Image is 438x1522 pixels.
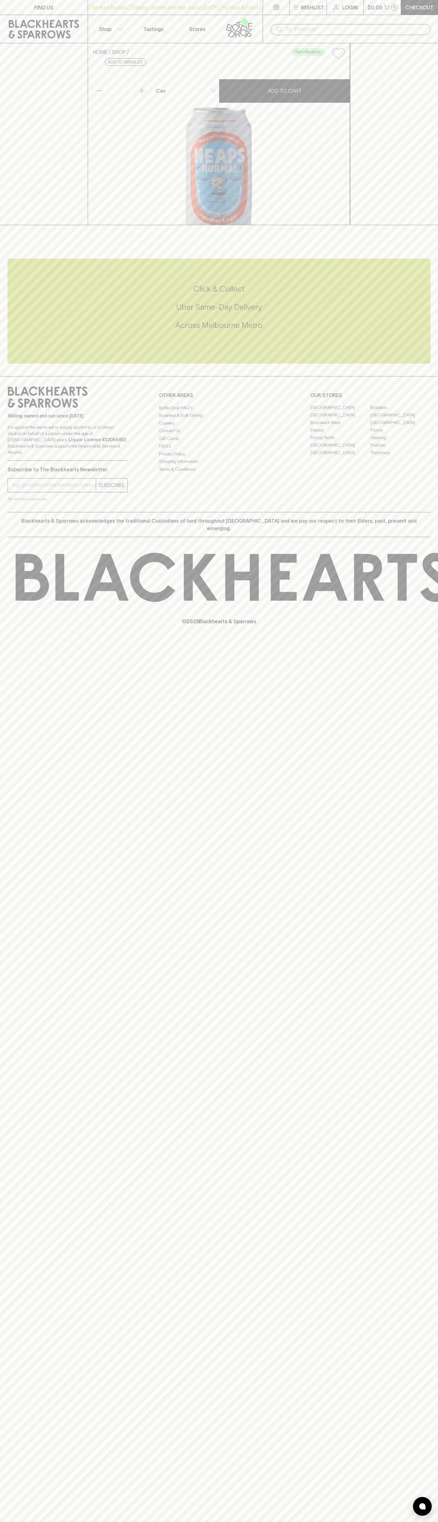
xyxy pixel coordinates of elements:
a: [GEOGRAPHIC_DATA] [370,419,430,427]
span: Non-Alcoholic [292,49,325,55]
p: Wishlist [301,4,324,11]
p: Login [342,4,358,11]
p: OTHER AREAS [159,391,279,399]
a: [GEOGRAPHIC_DATA] [370,412,430,419]
h5: Across Melbourne Metro [8,320,430,330]
a: Prahran [370,442,430,449]
a: Business & Bulk Gifting [159,412,279,419]
a: Terms & Conditions [159,465,279,473]
input: Try "Pinot noir" [286,24,425,34]
button: Shop [88,15,132,43]
div: Can [153,85,219,97]
p: Tastings [143,25,163,33]
a: Fitzroy [370,427,430,434]
h5: Click & Collect [8,284,430,294]
p: ADD TO CART [268,87,301,95]
p: $0.00 [368,4,383,11]
p: 0 [393,6,395,9]
a: SHOP [112,49,126,55]
button: ADD TO CART [219,79,350,103]
button: Add to wishlist [330,46,347,62]
button: Add to wishlist [105,58,146,66]
p: OUR STORES [310,391,430,399]
a: Bottle Drop FAQ's [159,404,279,412]
button: SUBSCRIBE [96,479,127,492]
strong: Liquor License #32064953 [69,437,126,442]
a: Contact Us [159,427,279,435]
p: Sibling owned and run since [DATE] [8,413,128,419]
a: [GEOGRAPHIC_DATA] [310,449,370,457]
input: e.g. jane@blackheartsandsparrows.com.au [13,480,96,490]
a: HOME [93,49,107,55]
p: Subscribe to The Blackhearts Newsletter [8,466,128,473]
a: FAQ's [159,443,279,450]
a: Gift Cards [159,435,279,442]
a: Elwood [310,427,370,434]
a: Stores [175,15,219,43]
h5: Uber Same-Day Delivery [8,302,430,312]
a: Tastings [131,15,175,43]
a: Thornbury [370,449,430,457]
p: FIND US [34,4,54,11]
a: [GEOGRAPHIC_DATA] [310,404,370,412]
div: Call to action block [8,259,430,364]
p: Checkout [405,4,434,11]
a: Shipping Information [159,458,279,465]
a: Geelong [370,434,430,442]
a: [GEOGRAPHIC_DATA] [310,442,370,449]
p: Can [156,87,166,95]
img: 79952.png [88,64,350,225]
a: Fitzroy North [310,434,370,442]
a: Careers [159,419,279,427]
p: We will never spam you [8,496,128,502]
p: It is against the law to sell or supply alcohol to, or to obtain alcohol on behalf of a person un... [8,424,128,455]
p: Blackhearts & Sparrows acknowledges the traditional Custodians of land throughout [GEOGRAPHIC_DAT... [12,517,426,532]
a: Brunswick West [310,419,370,427]
a: Privacy Policy [159,450,279,458]
a: Braddon [370,404,430,412]
img: bubble-icon [419,1503,425,1509]
a: [GEOGRAPHIC_DATA] [310,412,370,419]
p: SUBSCRIBE [99,481,125,489]
p: Shop [99,25,111,33]
p: Stores [189,25,205,33]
